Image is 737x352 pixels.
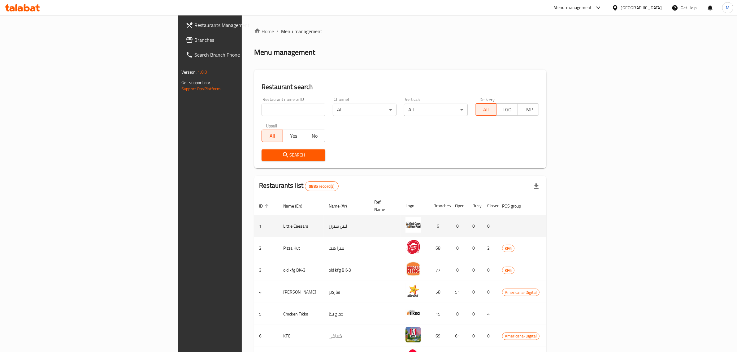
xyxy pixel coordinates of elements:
div: Menu-management [554,4,592,11]
button: Search [262,149,325,161]
span: All [478,105,494,114]
span: No [307,131,323,140]
td: 2 [482,237,497,259]
span: M [726,4,730,11]
button: All [475,103,496,116]
span: Search [267,151,320,159]
h2: Menu management [254,47,315,57]
td: 0 [482,325,497,347]
span: Restaurants Management [194,21,297,29]
td: 51 [450,281,467,303]
span: Americana-Digital [502,289,539,296]
span: Branches [194,36,297,44]
a: Restaurants Management [181,18,301,32]
td: 61 [450,325,467,347]
div: All [404,104,468,116]
h2: Restaurants list [259,181,339,191]
th: Busy [467,196,482,215]
td: هارديز [324,281,369,303]
button: No [304,130,325,142]
td: بيتزا هت [324,237,369,259]
td: 69 [428,325,450,347]
div: Export file [529,179,544,194]
img: KFC [405,327,421,342]
td: 4 [482,303,497,325]
td: 68 [428,237,450,259]
img: Chicken Tikka [405,305,421,320]
th: Logo [401,196,428,215]
span: Get support on: [181,79,210,87]
span: KFG [502,245,514,252]
input: Search for restaurant name or ID.. [262,104,325,116]
span: Menu management [281,28,322,35]
td: 58 [428,281,450,303]
td: 0 [450,237,467,259]
button: TMP [518,103,539,116]
th: Branches [428,196,450,215]
td: 0 [467,237,482,259]
span: POS group [502,202,529,210]
span: Search Branch Phone [194,51,297,58]
td: 15 [428,303,450,325]
img: Little Caesars [405,217,421,233]
span: Name (Ar) [329,202,355,210]
td: 0 [467,325,482,347]
td: old kfg BK-3 [324,259,369,281]
button: TGO [496,103,518,116]
td: 0 [482,281,497,303]
td: 0 [482,259,497,281]
span: Name (En) [283,202,310,210]
td: 0 [450,215,467,237]
span: TGO [499,105,515,114]
td: 0 [467,259,482,281]
div: All [333,104,397,116]
span: 9885 record(s) [305,183,338,189]
div: [GEOGRAPHIC_DATA] [621,4,662,11]
h2: Restaurant search [262,82,539,92]
th: Open [450,196,467,215]
span: Americana-Digital [502,333,539,340]
label: Upsell [266,123,277,128]
span: ID [259,202,271,210]
a: Support.OpsPlatform [181,85,221,93]
img: Pizza Hut [405,239,421,255]
td: 0 [467,281,482,303]
button: All [262,130,283,142]
a: Search Branch Phone [181,47,301,62]
a: Branches [181,32,301,47]
td: 0 [467,215,482,237]
span: TMP [520,105,536,114]
span: Ref. Name [374,198,393,213]
td: ليتل سيزرز [324,215,369,237]
td: دجاج تكا [324,303,369,325]
td: 0 [482,215,497,237]
span: Yes [285,131,301,140]
td: كنتاكى [324,325,369,347]
th: Closed [482,196,497,215]
td: 8 [450,303,467,325]
span: KFG [502,267,514,274]
nav: breadcrumb [254,28,546,35]
span: Version: [181,68,197,76]
img: old kfg BK-3 [405,261,421,277]
img: Hardee's [405,283,421,298]
span: 1.0.0 [197,68,207,76]
td: 6 [428,215,450,237]
td: 77 [428,259,450,281]
td: 0 [450,259,467,281]
button: Yes [283,130,304,142]
span: All [264,131,280,140]
div: Total records count [305,181,338,191]
label: Delivery [479,97,495,101]
td: 0 [467,303,482,325]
